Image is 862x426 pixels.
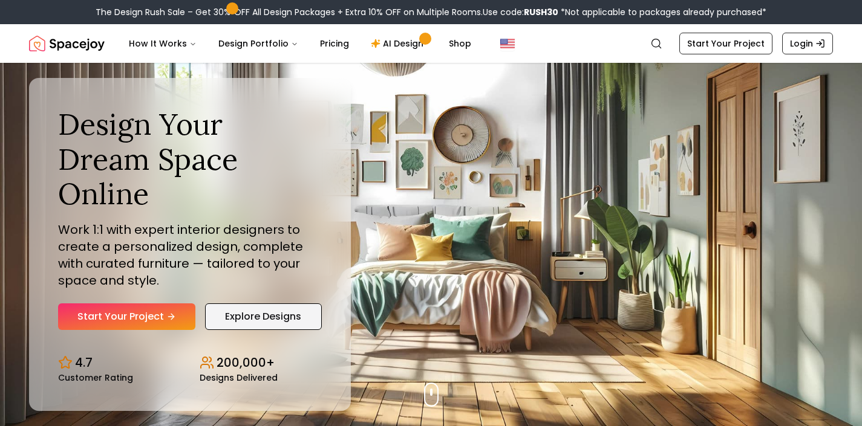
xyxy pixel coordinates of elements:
[361,31,437,56] a: AI Design
[200,373,278,382] small: Designs Delivered
[29,31,105,56] a: Spacejoy
[679,33,772,54] a: Start Your Project
[75,354,93,371] p: 4.7
[119,31,206,56] button: How It Works
[58,373,133,382] small: Customer Rating
[782,33,833,54] a: Login
[58,344,322,382] div: Design stats
[29,31,105,56] img: Spacejoy Logo
[209,31,308,56] button: Design Portfolio
[217,354,275,371] p: 200,000+
[524,6,558,18] b: RUSH30
[119,31,481,56] nav: Main
[205,303,322,330] a: Explore Designs
[58,107,322,211] h1: Design Your Dream Space Online
[558,6,766,18] span: *Not applicable to packages already purchased*
[29,24,833,63] nav: Global
[500,36,515,51] img: United States
[58,303,195,330] a: Start Your Project
[310,31,359,56] a: Pricing
[483,6,558,18] span: Use code:
[439,31,481,56] a: Shop
[58,221,322,289] p: Work 1:1 with expert interior designers to create a personalized design, complete with curated fu...
[96,6,766,18] div: The Design Rush Sale – Get 30% OFF All Design Packages + Extra 10% OFF on Multiple Rooms.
